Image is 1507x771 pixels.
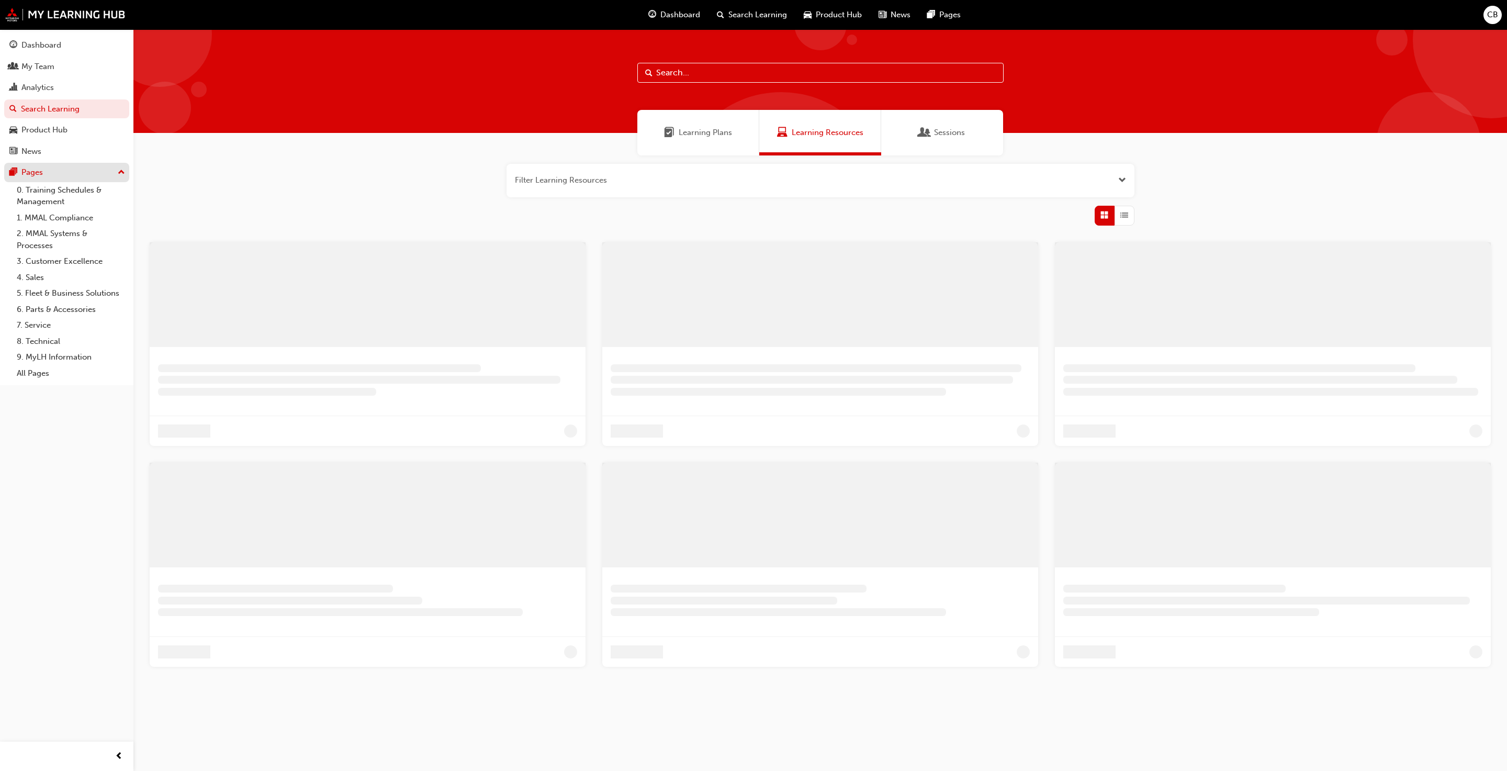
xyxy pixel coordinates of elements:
[13,349,129,365] a: 9. MyLH Information
[13,182,129,210] a: 0. Training Schedules & Management
[759,110,881,155] a: Learning ResourcesLearning Resources
[1483,6,1502,24] button: CB
[21,82,54,94] div: Analytics
[4,78,129,97] a: Analytics
[919,127,930,139] span: Sessions
[9,105,17,114] span: search-icon
[13,333,129,350] a: 8. Technical
[4,33,129,163] button: DashboardMy TeamAnalyticsSearch LearningProduct HubNews
[4,99,129,119] a: Search Learning
[664,127,674,139] span: Learning Plans
[9,147,17,157] span: news-icon
[879,8,886,21] span: news-icon
[1120,209,1128,221] span: List
[13,301,129,318] a: 6. Parts & Accessories
[637,63,1004,83] input: Search...
[13,253,129,270] a: 3. Customer Excellence
[13,270,129,286] a: 4. Sales
[9,83,17,93] span: chart-icon
[21,166,43,178] div: Pages
[934,127,965,139] span: Sessions
[13,365,129,382] a: All Pages
[728,9,787,21] span: Search Learning
[4,57,129,76] a: My Team
[21,39,61,51] div: Dashboard
[13,317,129,333] a: 7. Service
[660,9,700,21] span: Dashboard
[717,8,724,21] span: search-icon
[777,127,788,139] span: Learning Resources
[679,127,732,139] span: Learning Plans
[816,9,862,21] span: Product Hub
[9,168,17,177] span: pages-icon
[795,4,870,26] a: car-iconProduct Hub
[1100,209,1108,221] span: Grid
[792,127,863,139] span: Learning Resources
[115,750,123,763] span: prev-icon
[21,124,68,136] div: Product Hub
[645,67,653,79] span: Search
[1487,9,1498,21] span: CB
[13,210,129,226] a: 1. MMAL Compliance
[4,163,129,182] button: Pages
[804,8,812,21] span: car-icon
[891,9,910,21] span: News
[637,110,759,155] a: Learning PlansLearning Plans
[9,62,17,72] span: people-icon
[870,4,919,26] a: news-iconNews
[21,146,41,158] div: News
[1118,174,1126,186] button: Open the filter
[118,166,125,180] span: up-icon
[13,226,129,253] a: 2. MMAL Systems & Processes
[9,126,17,135] span: car-icon
[919,4,969,26] a: pages-iconPages
[927,8,935,21] span: pages-icon
[4,36,129,55] a: Dashboard
[648,8,656,21] span: guage-icon
[4,120,129,140] a: Product Hub
[939,9,961,21] span: Pages
[4,142,129,161] a: News
[708,4,795,26] a: search-iconSearch Learning
[640,4,708,26] a: guage-iconDashboard
[9,41,17,50] span: guage-icon
[5,8,126,21] img: mmal
[13,285,129,301] a: 5. Fleet & Business Solutions
[881,110,1003,155] a: SessionsSessions
[21,61,54,73] div: My Team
